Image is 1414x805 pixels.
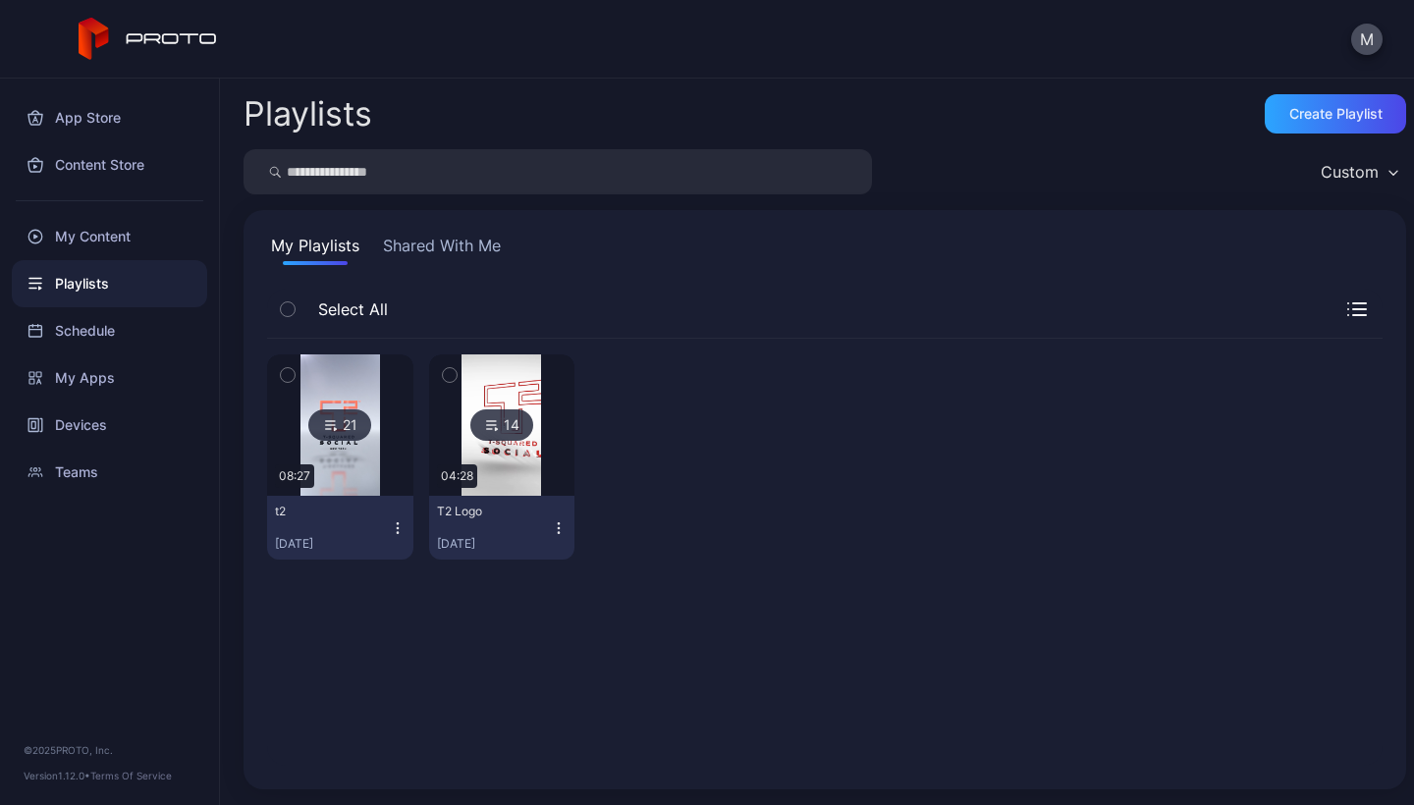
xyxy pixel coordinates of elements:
div: T2 Logo [437,504,545,519]
a: App Store [12,94,207,141]
button: Create Playlist [1265,94,1406,134]
a: My Content [12,213,207,260]
div: Custom [1321,162,1379,182]
div: 08:27 [275,464,314,488]
div: [DATE] [275,536,390,552]
div: [DATE] [437,536,552,552]
div: 21 [308,409,371,441]
a: Schedule [12,307,207,354]
span: Select All [308,297,388,321]
div: 14 [470,409,533,441]
div: © 2025 PROTO, Inc. [24,742,195,758]
div: 04:28 [437,464,477,488]
div: Create Playlist [1289,106,1383,122]
a: Devices [12,402,207,449]
button: t2[DATE] [267,496,413,560]
button: Custom [1311,149,1406,194]
button: M [1351,24,1383,55]
a: Playlists [12,260,207,307]
a: Terms Of Service [90,770,172,781]
h2: Playlists [244,96,372,132]
div: t2 [275,504,383,519]
button: Shared With Me [379,234,505,265]
span: Version 1.12.0 • [24,770,90,781]
a: My Apps [12,354,207,402]
button: T2 Logo[DATE] [429,496,575,560]
a: Teams [12,449,207,496]
a: Content Store [12,141,207,188]
button: My Playlists [267,234,363,265]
